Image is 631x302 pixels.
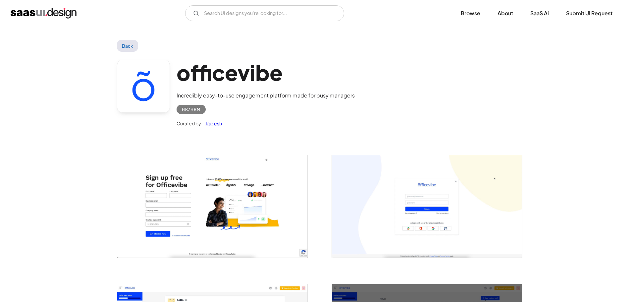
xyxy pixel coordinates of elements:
[522,6,557,21] a: SaaS Ai
[182,105,200,113] div: HR/HRM
[185,5,344,21] form: Email Form
[177,60,355,85] h1: officevibe
[177,91,355,99] div: Incredibly easy-to-use engagement platform made for busy managers
[11,8,77,19] a: home
[117,155,307,257] img: 6027724894806a10b4f90b05_officevibe%20sign%20up.jpg
[177,119,202,127] div: Curated by:
[453,6,488,21] a: Browse
[185,5,344,21] input: Search UI designs you're looking for...
[558,6,620,21] a: Submit UI Request
[332,155,522,257] img: 60277248549dbbb32f00dd6f_officevibe%20login.jpg
[117,40,138,52] a: Back
[490,6,521,21] a: About
[332,155,522,257] a: open lightbox
[202,119,222,127] a: Rakesh
[117,155,307,257] a: open lightbox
